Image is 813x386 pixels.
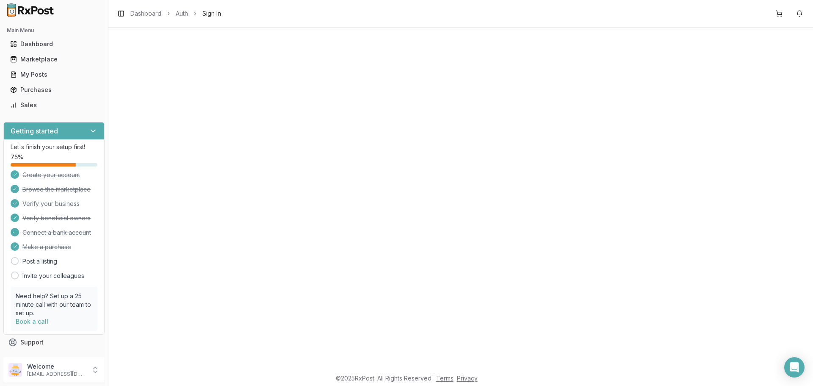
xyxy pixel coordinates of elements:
[784,357,805,378] div: Open Intercom Messenger
[8,363,22,377] img: User avatar
[3,335,105,350] button: Support
[130,9,221,18] nav: breadcrumb
[22,272,84,280] a: Invite your colleagues
[27,362,86,371] p: Welcome
[22,200,80,208] span: Verify your business
[11,126,58,136] h3: Getting started
[176,9,188,18] a: Auth
[7,27,101,34] h2: Main Menu
[22,185,91,194] span: Browse the marketplace
[7,52,101,67] a: Marketplace
[22,171,80,179] span: Create your account
[7,82,101,97] a: Purchases
[3,3,58,17] img: RxPost Logo
[3,350,105,365] button: Feedback
[11,143,97,151] p: Let's finish your setup first!
[16,318,48,325] a: Book a call
[22,243,71,251] span: Make a purchase
[22,257,57,266] a: Post a listing
[3,98,105,112] button: Sales
[10,101,98,109] div: Sales
[27,371,86,378] p: [EMAIL_ADDRESS][DOMAIN_NAME]
[7,67,101,82] a: My Posts
[7,36,101,52] a: Dashboard
[10,86,98,94] div: Purchases
[16,292,92,317] p: Need help? Set up a 25 minute call with our team to set up.
[10,55,98,64] div: Marketplace
[3,37,105,51] button: Dashboard
[10,40,98,48] div: Dashboard
[3,83,105,97] button: Purchases
[20,353,49,362] span: Feedback
[130,9,161,18] a: Dashboard
[436,375,454,382] a: Terms
[10,70,98,79] div: My Posts
[11,153,23,161] span: 75 %
[7,97,101,113] a: Sales
[3,53,105,66] button: Marketplace
[202,9,221,18] span: Sign In
[22,214,91,222] span: Verify beneficial owners
[22,228,91,237] span: Connect a bank account
[3,68,105,81] button: My Posts
[457,375,478,382] a: Privacy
